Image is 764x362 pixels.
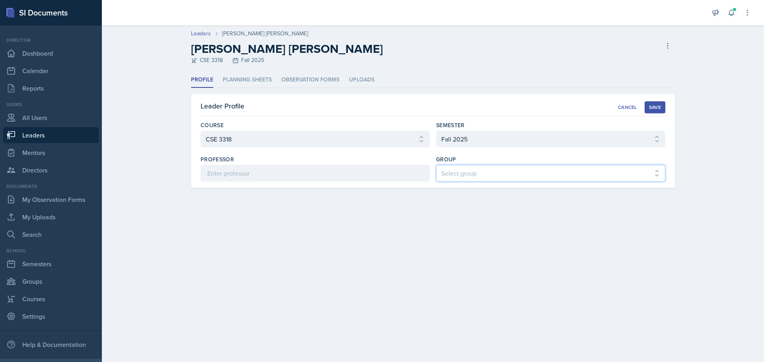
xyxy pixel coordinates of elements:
[614,101,641,113] button: Cancel
[201,101,244,111] h3: Leader Profile
[3,145,99,161] a: Mentors
[349,72,374,88] li: Uploads
[222,29,308,38] div: [PERSON_NAME] [PERSON_NAME]
[3,247,99,254] div: School
[3,226,99,242] a: Search
[3,127,99,143] a: Leaders
[201,121,224,129] label: Course
[3,209,99,225] a: My Uploads
[3,101,99,108] div: Users
[223,72,272,88] li: Planning Sheets
[3,291,99,307] a: Courses
[649,104,661,110] div: Save
[3,308,99,324] a: Settings
[645,101,665,113] button: Save
[436,155,456,163] label: Group
[618,104,637,110] div: Cancel
[3,162,99,178] a: Directors
[201,155,234,163] label: Professor
[3,273,99,289] a: Groups
[191,42,383,56] h2: [PERSON_NAME] [PERSON_NAME]
[201,165,430,182] input: Enter professor
[3,183,99,190] div: Documents
[3,45,99,61] a: Dashboard
[3,110,99,126] a: All Users
[3,337,99,352] div: Help & Documentation
[281,72,339,88] li: Observation Forms
[436,121,465,129] label: Semester
[3,63,99,79] a: Calendar
[3,37,99,44] div: Director
[3,192,99,207] a: My Observation Forms
[191,72,213,88] li: Profile
[191,29,211,38] a: Leaders
[3,80,99,96] a: Reports
[191,56,383,64] div: CSE 3318 Fall 2025
[3,256,99,272] a: Semesters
